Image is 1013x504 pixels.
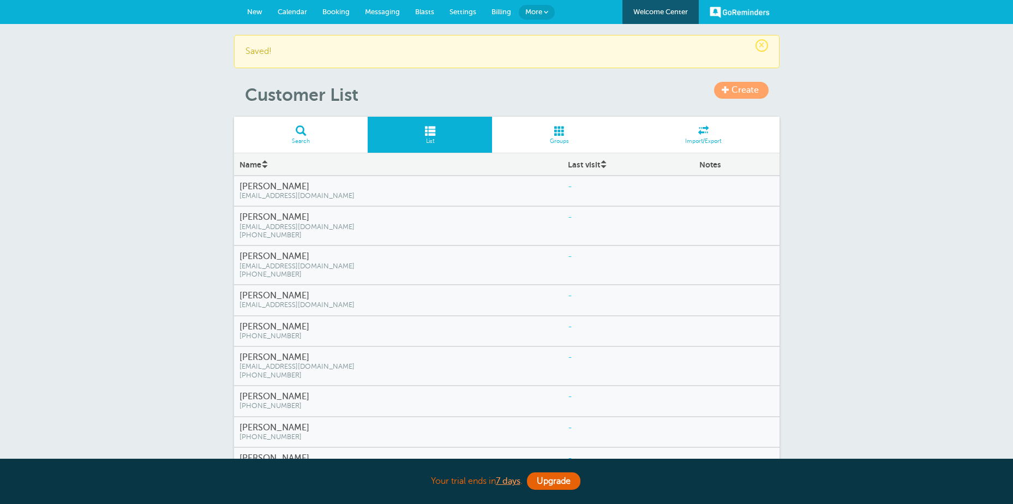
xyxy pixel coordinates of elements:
div: - [562,207,694,228]
span: [PHONE_NUMBER] [239,402,558,410]
div: - [562,285,694,307]
span: [PHONE_NUMBER] [239,371,558,380]
a: Import/Export [627,117,780,153]
div: - [562,417,694,439]
span: [EMAIL_ADDRESS][DOMAIN_NAME] [239,262,558,271]
a: Create [714,82,769,99]
a: [PERSON_NAME] [EMAIL_ADDRESS][DOMAIN_NAME] [PHONE_NUMBER] - [234,448,780,487]
span: [EMAIL_ADDRESS][DOMAIN_NAME] [239,301,558,309]
div: Notes [694,155,780,175]
div: Your trial ends in . [234,470,780,493]
a: Name [239,160,268,169]
a: Groups [492,117,627,153]
a: [PERSON_NAME] [PHONE_NUMBER] - [234,316,780,347]
h4: [PERSON_NAME] [239,392,558,402]
p: Saved! [245,46,768,57]
h4: [PERSON_NAME] [239,423,558,433]
span: Calendar [278,8,307,16]
span: [EMAIL_ADDRESS][DOMAIN_NAME] [239,192,558,200]
h4: [PERSON_NAME] [239,182,558,192]
h4: [PERSON_NAME] [239,212,558,223]
h4: [PERSON_NAME] [239,291,558,301]
div: - [562,316,694,338]
span: Blasts [415,8,434,16]
a: [PERSON_NAME] [EMAIL_ADDRESS][DOMAIN_NAME] - [234,285,780,316]
h4: [PERSON_NAME] [239,322,558,332]
h4: [PERSON_NAME] [239,453,558,464]
span: Search [239,138,363,145]
h4: [PERSON_NAME] [239,251,558,262]
span: Groups [497,138,622,145]
a: [PERSON_NAME] [PHONE_NUMBER] - [234,386,780,417]
span: List [373,138,487,145]
span: × [756,39,768,52]
a: [PERSON_NAME] [PHONE_NUMBER] - [234,417,780,448]
div: - [562,347,694,368]
span: Import/Export [633,138,774,145]
div: - [562,448,694,469]
a: [PERSON_NAME] [EMAIL_ADDRESS][DOMAIN_NAME] - [234,176,780,207]
span: [PHONE_NUMBER] [239,433,558,441]
h4: [PERSON_NAME] [239,352,558,363]
span: More [525,8,542,16]
span: Booking [322,8,350,16]
span: [PHONE_NUMBER] [239,332,558,340]
span: [EMAIL_ADDRESS][DOMAIN_NAME] [239,363,558,371]
span: [PHONE_NUMBER] [239,271,558,279]
a: [PERSON_NAME] [EMAIL_ADDRESS][DOMAIN_NAME] [PHONE_NUMBER] - [234,347,780,386]
span: Settings [449,8,476,16]
a: [PERSON_NAME] [EMAIL_ADDRESS][DOMAIN_NAME] [PHONE_NUMBER] - [234,207,780,246]
span: [EMAIL_ADDRESS][DOMAIN_NAME] [239,223,558,231]
a: Last visit [568,160,607,169]
h1: Customer List [245,85,780,105]
div: - [562,176,694,197]
div: - [562,246,694,267]
div: - [562,386,694,407]
span: New [247,8,262,16]
span: [PHONE_NUMBER] [239,231,558,239]
span: Messaging [365,8,400,16]
a: Search [234,117,368,153]
span: Billing [491,8,511,16]
a: [PERSON_NAME] [EMAIL_ADDRESS][DOMAIN_NAME] [PHONE_NUMBER] - [234,246,780,285]
span: Create [732,85,759,95]
a: More [519,5,555,20]
a: 7 days [496,476,520,486]
a: Upgrade [527,472,580,490]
